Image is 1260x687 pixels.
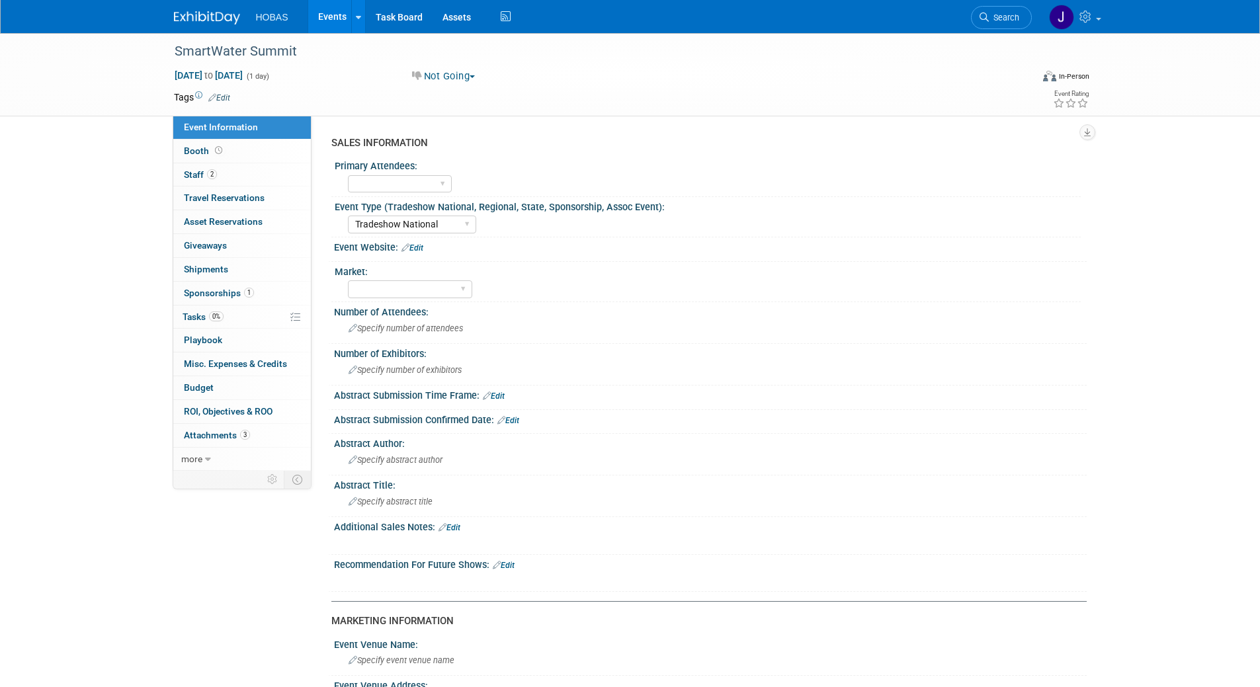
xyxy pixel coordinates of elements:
a: Playbook [173,329,311,352]
a: Travel Reservations [173,186,311,210]
span: Staff [184,169,217,180]
a: Search [971,6,1032,29]
a: Staff2 [173,163,311,186]
div: In-Person [1058,71,1089,81]
div: Market: [335,262,1081,278]
td: Tags [174,91,230,104]
span: Tasks [183,311,224,322]
span: Sponsorships [184,288,254,298]
a: Budget [173,376,311,399]
div: Event Format [954,69,1090,89]
span: [DATE] [DATE] [174,69,243,81]
a: Event Information [173,116,311,139]
a: Tasks0% [173,305,311,329]
div: SALES INFORMATION [331,136,1077,150]
div: Abstract Submission Confirmed Date: [334,410,1087,427]
a: Giveaways [173,234,311,257]
span: Specify abstract title [349,497,433,506]
div: Abstract Title: [334,475,1087,492]
span: 3 [240,430,250,440]
a: Edit [208,93,230,102]
a: Shipments [173,258,311,281]
span: Shipments [184,264,228,274]
span: Specify number of attendees [349,323,463,333]
td: Personalize Event Tab Strip [261,471,284,488]
div: SmartWater Summit [170,40,1012,63]
span: Specify event venue name [349,655,454,665]
span: Booth [184,145,225,156]
div: Recommendation For Future Shows: [334,555,1087,572]
button: Not Going [407,69,480,83]
div: Abstract Author: [334,434,1087,450]
span: 0% [209,311,224,321]
a: more [173,448,311,471]
a: Edit [497,416,519,425]
span: (1 day) [245,72,269,81]
span: Giveaways [184,240,227,251]
div: Abstract Submission Time Frame: [334,385,1087,403]
span: more [181,454,202,464]
span: 2 [207,169,217,179]
div: Event Type (Tradeshow National, Regional, State, Sponsorship, Assoc Event): [335,197,1081,214]
span: Specify number of exhibitors [349,365,462,375]
span: Travel Reservations [184,192,265,203]
a: Edit [483,391,505,401]
span: Asset Reservations [184,216,263,227]
img: Jamie Coe [1049,5,1074,30]
a: Asset Reservations [173,210,311,233]
span: Event Information [184,122,258,132]
span: HOBAS [256,12,288,22]
span: Search [989,13,1019,22]
span: Specify abstract author [349,455,442,465]
a: Misc. Expenses & Credits [173,352,311,376]
span: Playbook [184,335,222,345]
div: Additional Sales Notes: [334,517,1087,534]
div: MARKETING INFORMATION [331,614,1077,628]
span: ROI, Objectives & ROO [184,406,273,417]
div: Number of Attendees: [334,302,1087,319]
a: Sponsorships1 [173,282,311,305]
div: Primary Attendees: [335,156,1081,173]
div: Number of Exhibitors: [334,344,1087,360]
a: Edit [493,561,515,570]
span: Booth not reserved yet [212,145,225,155]
span: Misc. Expenses & Credits [184,358,287,369]
div: Event Rating [1053,91,1089,97]
a: Attachments3 [173,424,311,447]
span: Attachments [184,430,250,440]
a: Edit [401,243,423,253]
img: ExhibitDay [174,11,240,24]
td: Toggle Event Tabs [284,471,311,488]
a: Edit [439,523,460,532]
div: Event Website: [334,237,1087,255]
img: Format-Inperson.png [1043,71,1056,81]
span: 1 [244,288,254,298]
a: ROI, Objectives & ROO [173,400,311,423]
div: Event Venue Name: [334,635,1087,651]
span: Budget [184,382,214,393]
span: to [202,70,215,81]
a: Booth [173,140,311,163]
